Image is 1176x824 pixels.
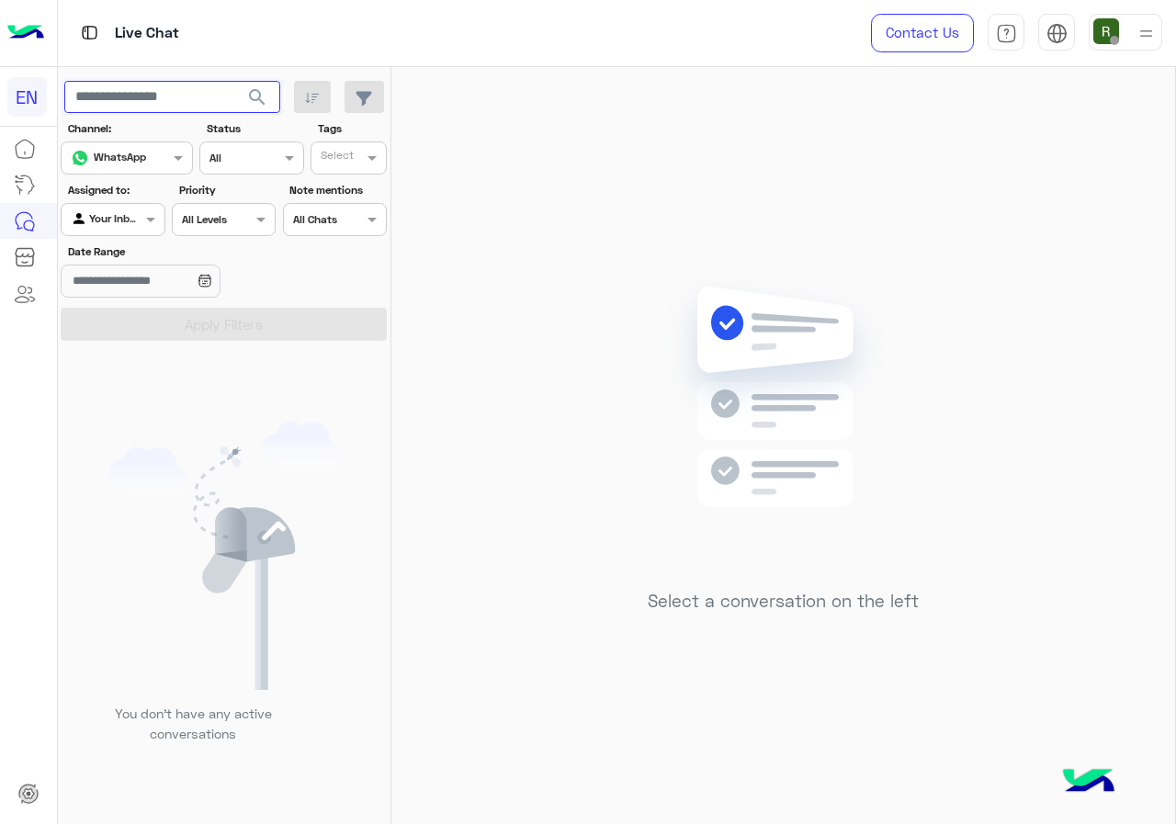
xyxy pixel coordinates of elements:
img: empty users [108,422,340,690]
label: Assigned to: [68,182,163,198]
div: EN [7,77,47,117]
label: Tags [318,120,385,137]
label: Channel: [68,120,191,137]
label: Note mentions [289,182,384,198]
img: no messages [650,272,916,577]
label: Priority [179,182,274,198]
img: Logo [7,14,44,52]
img: userImage [1093,18,1119,44]
img: tab [996,23,1017,44]
label: Date Range [68,243,274,260]
img: profile [1135,22,1158,45]
div: Select [318,147,354,168]
img: tab [1046,23,1068,44]
img: hulul-logo.png [1057,751,1121,815]
a: tab [988,14,1024,52]
label: Status [207,120,301,137]
p: Live Chat [115,21,179,46]
span: search [246,86,268,108]
img: tab [78,21,101,44]
button: Apply Filters [61,308,387,341]
h5: Select a conversation on the left [648,591,919,612]
p: You don’t have any active conversations [100,704,286,743]
a: Contact Us [871,14,974,52]
button: search [235,81,280,120]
